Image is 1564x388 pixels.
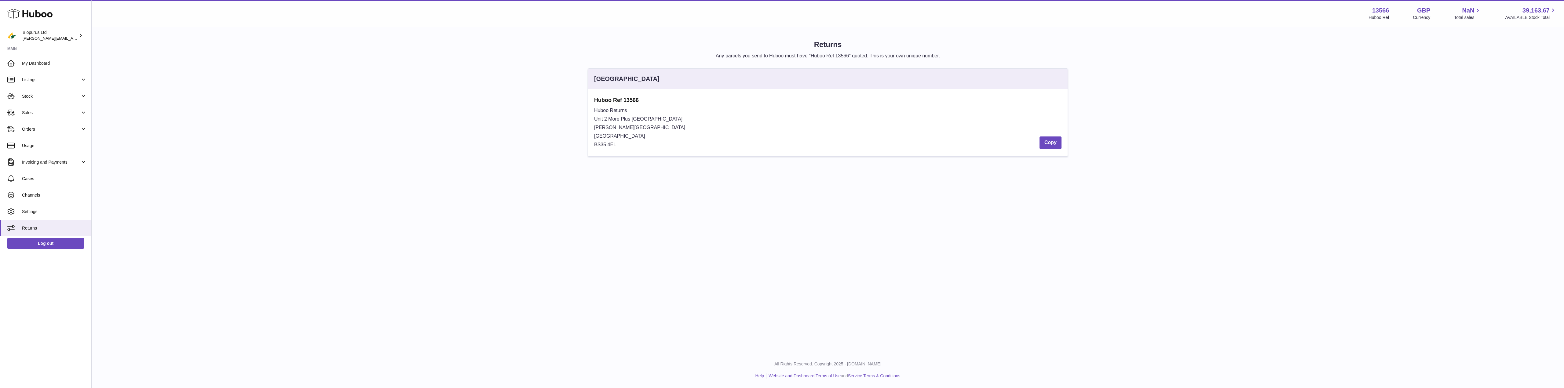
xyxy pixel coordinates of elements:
div: Biopurus Ltd [23,30,78,41]
div: [GEOGRAPHIC_DATA] [594,75,660,83]
strong: GBP [1417,6,1430,15]
a: 39,163.67 AVAILABLE Stock Total [1505,6,1557,20]
span: Stock [22,93,80,99]
a: Help [755,373,764,378]
a: Log out [7,238,84,249]
span: Usage [22,143,87,149]
span: 39,163.67 [1522,6,1550,15]
div: Currency [1413,15,1431,20]
span: [PERSON_NAME][GEOGRAPHIC_DATA] [594,125,685,130]
span: Returns [22,225,87,231]
div: Huboo Ref [1369,15,1389,20]
span: Cases [22,176,87,182]
span: BS35 4EL [594,142,616,147]
p: Any parcels you send to Huboo must have "Huboo Ref 13566" quoted. This is your own unique number. [101,53,1554,59]
strong: Huboo Ref 13566 [594,96,1062,104]
h1: Returns [101,40,1554,49]
li: and [766,373,900,379]
p: All Rights Reserved. Copyright 2025 - [DOMAIN_NAME] [97,361,1559,367]
span: Sales [22,110,80,116]
span: Settings [22,209,87,215]
span: Listings [22,77,80,83]
span: Total sales [1454,15,1481,20]
span: Channels [22,192,87,198]
span: [PERSON_NAME][EMAIL_ADDRESS][DOMAIN_NAME] [23,36,122,41]
span: AVAILABLE Stock Total [1505,15,1557,20]
strong: 13566 [1372,6,1389,15]
a: NaN Total sales [1454,6,1481,20]
a: Service Terms & Conditions [848,373,901,378]
span: My Dashboard [22,60,87,66]
img: peter@biopurus.co.uk [7,31,16,40]
span: Invoicing and Payments [22,159,80,165]
span: Huboo Returns [594,108,627,113]
span: Unit 2 More Plus [GEOGRAPHIC_DATA] [594,116,682,121]
span: Orders [22,126,80,132]
button: Copy [1040,136,1062,149]
span: NaN [1462,6,1474,15]
span: [GEOGRAPHIC_DATA] [594,133,645,139]
a: Website and Dashboard Terms of Use [769,373,841,378]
